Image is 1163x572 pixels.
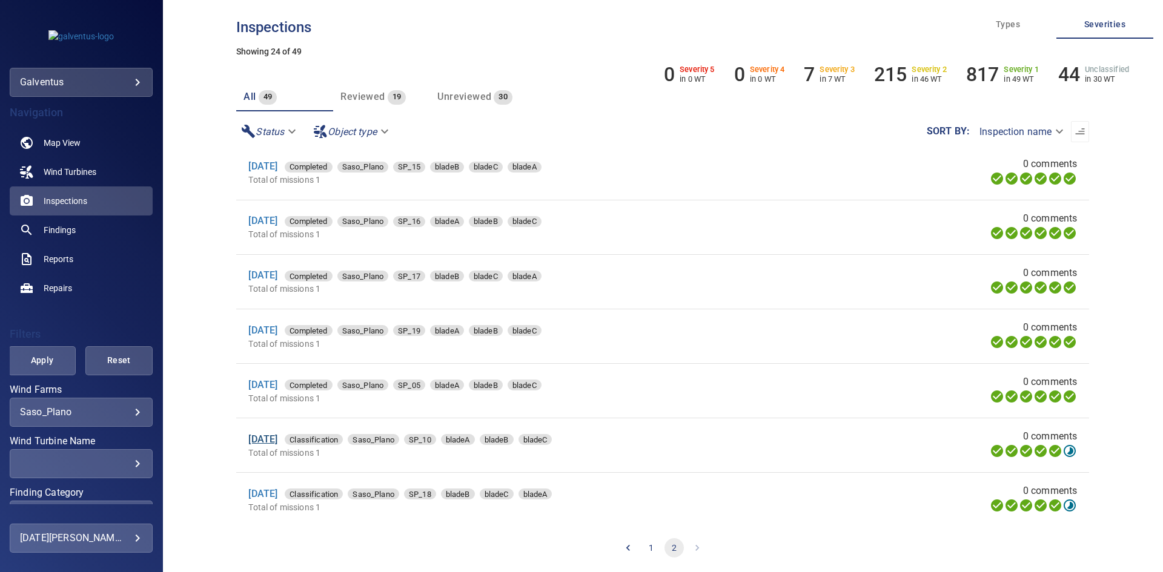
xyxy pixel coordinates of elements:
div: Saso_Plano [337,216,389,227]
span: 0 comments [1023,157,1078,171]
h6: 44 [1058,63,1080,86]
svg: Uploading 100% [990,171,1004,186]
div: bladeC [508,325,542,336]
a: findings noActive [10,215,153,245]
span: Findings [44,224,76,236]
span: Saso_Plano [348,434,399,446]
div: bladeB [430,162,464,173]
span: bladeC [508,380,542,392]
h6: Severity 1 [1004,65,1039,74]
span: bladeA [519,488,552,501]
h6: Severity 3 [820,65,855,74]
div: bladeC [508,380,542,390]
div: bladeA [441,434,475,445]
svg: Classification 100% [1062,335,1077,349]
a: [DATE] [248,324,277,336]
span: 0 comments [1023,429,1078,444]
div: bladeA [430,216,464,227]
div: Saso_Plano [20,406,142,418]
svg: Selecting 100% [1019,389,1033,404]
div: Saso_Plano [337,271,389,281]
span: Completed [285,215,332,228]
svg: Classification 100% [1062,226,1077,240]
div: bladeB [441,488,475,499]
svg: Matching 100% [1048,498,1062,513]
svg: ML Processing 100% [1033,335,1048,349]
span: SP_15 [393,161,425,173]
div: SP_15 [393,162,425,173]
h6: 215 [874,63,907,86]
button: Reset [85,346,153,375]
h4: Filters [10,328,153,340]
div: bladeB [480,434,514,445]
a: windturbines noActive [10,157,153,186]
div: bladeB [469,325,503,336]
div: SP_16 [393,216,425,227]
span: Apply [24,353,61,368]
em: Object type [328,126,377,137]
button: Go to previous page [618,538,638,557]
span: bladeB [430,161,464,173]
h3: Inspections [236,19,1089,35]
svg: Selecting 100% [1019,335,1033,349]
svg: ML Processing 100% [1033,171,1048,186]
svg: Classification 95% [1062,444,1077,458]
div: Wind Farms [10,398,153,427]
span: Classification [285,434,343,446]
div: Object type [308,121,396,142]
svg: Uploading 100% [990,226,1004,240]
div: SP_18 [404,488,436,499]
li: Severity 2 [874,63,947,86]
p: Total of missions 1 [248,174,767,186]
button: Sort list from oldest to newest [1071,121,1089,142]
span: 19 [388,90,406,104]
span: Types [967,17,1049,32]
label: Finding Category [10,488,153,498]
span: bladeA [430,325,464,337]
div: Completed [285,162,332,173]
svg: Uploading 100% [990,498,1004,513]
div: SP_05 [393,380,425,390]
span: Unreviewed [437,91,491,102]
span: Saso_Plano [337,215,389,228]
div: Wind Turbine Name [10,449,153,478]
p: in 0 WT [750,74,785,84]
div: Saso_Plano [348,488,399,499]
label: Sort by : [927,127,970,136]
p: in 30 WT [1085,74,1129,84]
span: 49 [259,90,277,104]
li: Severity Unclassified [1058,63,1129,86]
div: Classification [285,434,343,445]
span: bladeB [441,488,475,501]
div: bladeA [430,325,464,336]
a: [DATE] [248,488,277,499]
svg: Data Formatted 100% [1004,498,1019,513]
p: Total of missions 1 [248,501,772,513]
svg: Matching 100% [1048,335,1062,349]
a: map noActive [10,128,153,157]
svg: ML Processing 100% [1033,498,1048,513]
svg: Selecting 100% [1019,280,1033,295]
em: Status [256,126,284,137]
svg: Data Formatted 100% [1004,335,1019,349]
span: Completed [285,161,332,173]
span: 0 comments [1023,375,1078,389]
div: bladeA [519,488,552,499]
div: Status [236,121,303,142]
div: Saso_Plano [348,434,399,445]
a: [DATE] [248,379,277,390]
span: SP_19 [393,325,425,337]
span: Saso_Plano [348,488,399,501]
div: SP_10 [404,434,436,445]
div: Completed [285,216,332,227]
div: bladeA [508,271,542,281]
a: repairs noActive [10,274,153,303]
span: bladeA [430,380,464,392]
span: Saso_Plano [337,380,389,392]
svg: Data Formatted 100% [1004,444,1019,458]
span: All [244,91,256,102]
span: bladeB [430,271,464,283]
div: bladeC [480,488,514,499]
div: bladeB [430,271,464,281]
li: Severity 5 [664,63,715,86]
